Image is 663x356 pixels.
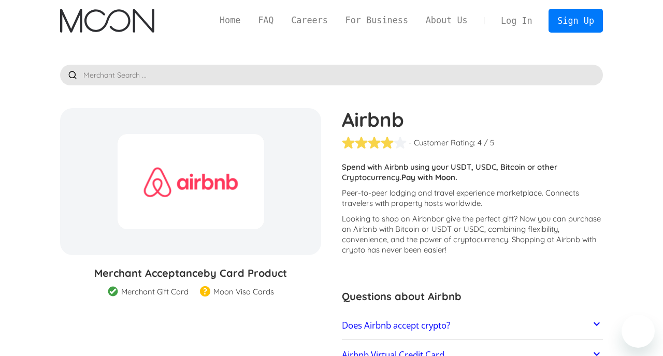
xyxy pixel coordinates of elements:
[622,315,655,348] iframe: Button to launch messaging window
[342,108,603,131] h1: Airbnb
[484,138,494,148] div: / 5
[60,265,321,281] h3: Merchant Acceptance
[342,320,450,331] h2: Does Airbnb accept crypto?
[121,287,189,297] div: Merchant Gift Card
[60,65,603,85] input: Merchant Search ...
[60,9,154,33] img: Moon Logo
[436,214,514,224] span: or give the perfect gift
[492,9,541,32] a: Log In
[249,14,282,27] a: FAQ
[342,188,603,209] p: Peer-to-peer lodging and travel experience marketplace. Connects travelers with property hosts wo...
[342,162,603,183] p: Spend with Airbnb using your USDT, USDC, Bitcoin or other Cryptocurrency.
[401,172,457,182] strong: Pay with Moon.
[342,214,603,255] p: Looking to shop on Airbnb ? Now you can purchase on Airbnb with Bitcoin or USDT or USDC, combinin...
[342,289,603,304] h3: Questions about Airbnb
[60,9,154,33] a: home
[204,266,287,279] span: by Card Product
[211,14,249,27] a: Home
[478,138,482,148] div: 4
[342,315,603,336] a: Does Airbnb accept crypto?
[549,9,602,32] a: Sign Up
[213,287,274,297] div: Moon Visa Cards
[337,14,417,27] a: For Business
[409,138,475,148] div: - Customer Rating:
[417,14,477,27] a: About Us
[282,14,336,27] a: Careers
